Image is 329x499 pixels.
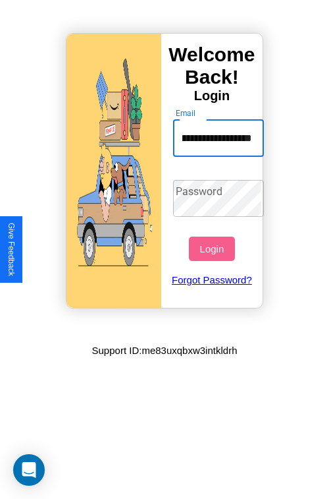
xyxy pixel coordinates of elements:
label: Email [176,107,196,119]
p: Support ID: me83uxqbxw3intkldrh [92,341,238,359]
button: Login [189,237,234,261]
h4: Login [161,88,263,103]
h3: Welcome Back! [161,44,263,88]
div: Open Intercom Messenger [13,454,45,486]
a: Forgot Password? [166,261,258,299]
div: Give Feedback [7,223,16,276]
img: gif [66,34,161,308]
